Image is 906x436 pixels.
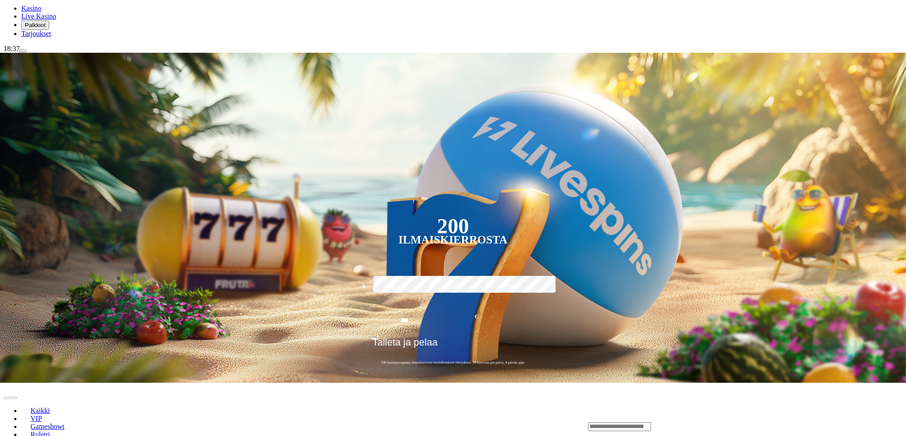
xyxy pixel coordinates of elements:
div: Ilmaiskierrosta [399,235,508,245]
button: prev slide [4,397,11,399]
span: Gameshowt [27,423,68,430]
label: €250 [484,275,535,300]
a: poker-chip iconLive Kasino [21,12,56,20]
span: Talleta ja pelaa [373,337,438,354]
div: 200 [437,221,469,232]
input: Search [588,422,651,431]
a: diamond iconKasino [21,4,41,12]
span: 200 kierrätysvapaata ilmaiskierrosta ensitalletuksen yhteydessä. 50 kierrosta per päivä, 4 päivän... [370,360,536,365]
span: 18:37 [4,45,20,52]
button: reward iconPalkkiot [21,20,49,30]
label: €150 [428,275,478,300]
span: € [475,313,478,321]
button: Talleta ja pelaa [370,336,536,355]
span: Tarjoukset [21,30,51,37]
span: Palkkiot [25,22,46,28]
span: VIP [27,415,46,422]
span: Kasino [21,4,41,12]
span: € [377,334,380,339]
a: Kaikki [21,404,59,417]
label: €50 [371,275,422,300]
button: next slide [11,397,18,399]
button: menu [20,50,27,52]
span: Kaikki [27,407,54,414]
span: Live Kasino [21,12,56,20]
a: VIP [21,412,51,425]
a: Gameshowt [21,420,74,433]
a: gift-inverted iconTarjoukset [21,30,51,37]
